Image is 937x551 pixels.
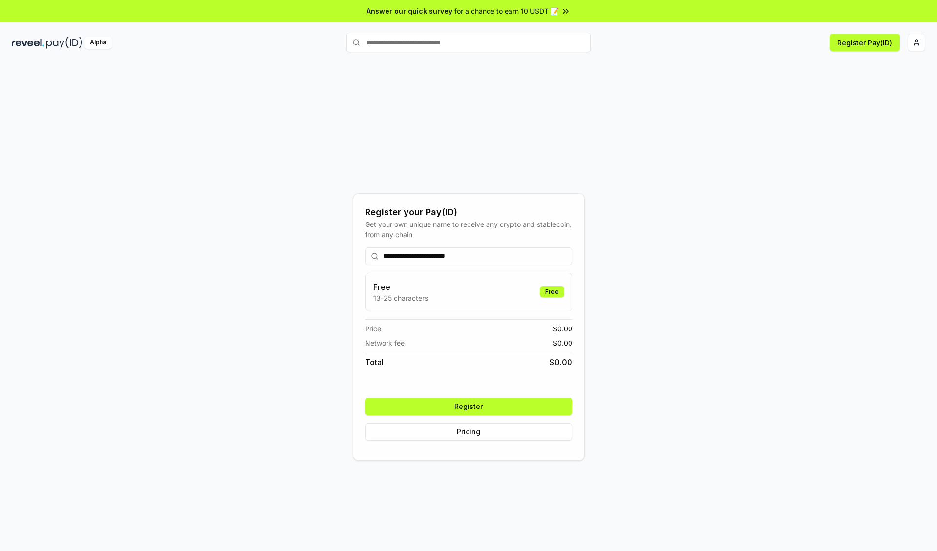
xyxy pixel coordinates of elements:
[365,324,381,334] span: Price
[454,6,559,16] span: for a chance to earn 10 USDT 📝
[46,37,82,49] img: pay_id
[365,219,572,240] div: Get your own unique name to receive any crypto and stablecoin, from any chain
[365,398,572,415] button: Register
[365,205,572,219] div: Register your Pay(ID)
[830,34,900,51] button: Register Pay(ID)
[365,338,405,348] span: Network fee
[373,281,428,293] h3: Free
[365,356,384,368] span: Total
[553,324,572,334] span: $ 0.00
[553,338,572,348] span: $ 0.00
[373,293,428,303] p: 13-25 characters
[365,423,572,441] button: Pricing
[12,37,44,49] img: reveel_dark
[550,356,572,368] span: $ 0.00
[540,286,564,297] div: Free
[367,6,452,16] span: Answer our quick survey
[84,37,112,49] div: Alpha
